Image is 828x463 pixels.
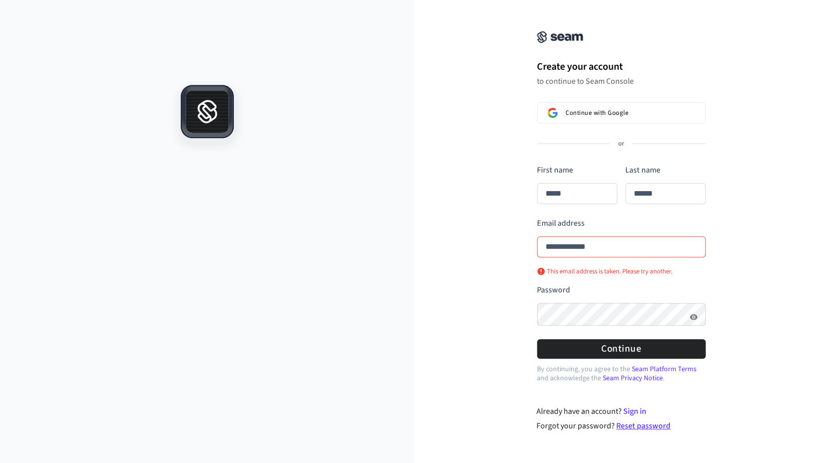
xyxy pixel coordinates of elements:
a: Seam Privacy Notice [603,373,663,383]
label: Email address [537,218,585,229]
label: Password [537,284,570,295]
p: to continue to Seam Console [537,76,706,86]
img: Seam Console [537,31,583,43]
button: Continue [537,339,706,359]
a: Seam Platform Terms [632,364,697,374]
span: Continue with Google [566,109,628,117]
div: Already have an account? [536,405,706,417]
label: First name [537,165,573,176]
a: Reset password [616,420,670,431]
p: or [618,139,624,148]
button: Show password [687,311,700,323]
img: Sign in with Google [547,108,558,118]
p: This email address is taken. Please try another. [537,267,672,275]
p: By continuing, you agree to the and acknowledge the . [537,365,706,383]
a: Sign in [623,406,646,417]
label: Last name [625,165,660,176]
button: Sign in with GoogleContinue with Google [537,102,706,123]
div: Forgot your password? [536,420,706,432]
h1: Create your account [537,59,706,74]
